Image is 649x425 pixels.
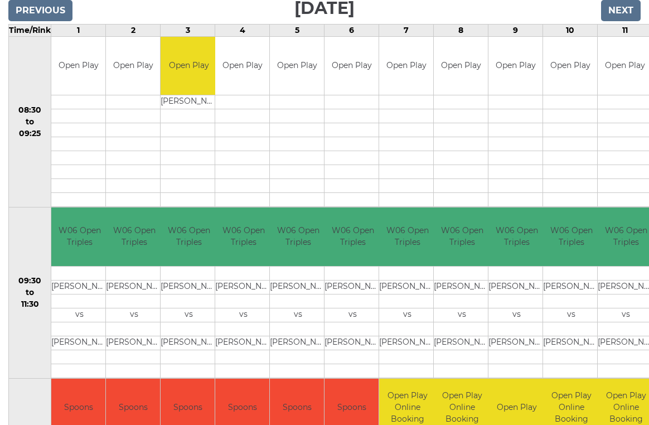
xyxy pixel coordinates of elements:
[324,280,381,294] td: [PERSON_NAME]
[270,37,324,95] td: Open Play
[9,207,51,379] td: 09:30 to 11:30
[324,336,381,350] td: [PERSON_NAME]
[543,336,599,350] td: [PERSON_NAME]
[324,24,379,36] td: 6
[543,280,599,294] td: [PERSON_NAME]
[161,95,217,109] td: [PERSON_NAME]
[543,24,598,36] td: 10
[270,207,326,266] td: W06 Open Triples
[106,336,162,350] td: [PERSON_NAME]
[215,308,272,322] td: vs
[215,280,272,294] td: [PERSON_NAME]
[270,24,324,36] td: 5
[488,24,543,36] td: 9
[543,37,597,95] td: Open Play
[434,37,488,95] td: Open Play
[488,207,545,266] td: W06 Open Triples
[434,336,490,350] td: [PERSON_NAME]
[324,207,381,266] td: W06 Open Triples
[161,207,217,266] td: W06 Open Triples
[161,336,217,350] td: [PERSON_NAME]
[434,207,490,266] td: W06 Open Triples
[488,308,545,322] td: vs
[488,336,545,350] td: [PERSON_NAME]
[106,37,160,95] td: Open Play
[379,308,435,322] td: vs
[379,336,435,350] td: [PERSON_NAME]
[434,280,490,294] td: [PERSON_NAME]
[51,24,106,36] td: 1
[379,37,433,95] td: Open Play
[543,207,599,266] td: W06 Open Triples
[215,37,269,95] td: Open Play
[106,24,161,36] td: 2
[9,24,51,36] td: Time/Rink
[9,36,51,207] td: 08:30 to 09:25
[161,24,215,36] td: 3
[434,308,490,322] td: vs
[51,280,108,294] td: [PERSON_NAME]
[215,24,270,36] td: 4
[51,37,105,95] td: Open Play
[379,24,434,36] td: 7
[51,207,108,266] td: W06 Open Triples
[270,280,326,294] td: [PERSON_NAME]
[106,308,162,322] td: vs
[51,308,108,322] td: vs
[51,336,108,350] td: [PERSON_NAME]
[106,207,162,266] td: W06 Open Triples
[324,37,379,95] td: Open Play
[215,336,272,350] td: [PERSON_NAME]
[488,280,545,294] td: [PERSON_NAME]
[106,280,162,294] td: [PERSON_NAME]
[161,280,217,294] td: [PERSON_NAME]
[270,308,326,322] td: vs
[215,207,272,266] td: W06 Open Triples
[379,280,435,294] td: [PERSON_NAME]
[324,308,381,322] td: vs
[434,24,488,36] td: 8
[379,207,435,266] td: W06 Open Triples
[270,336,326,350] td: [PERSON_NAME]
[488,37,543,95] td: Open Play
[543,308,599,322] td: vs
[161,308,217,322] td: vs
[161,37,217,95] td: Open Play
